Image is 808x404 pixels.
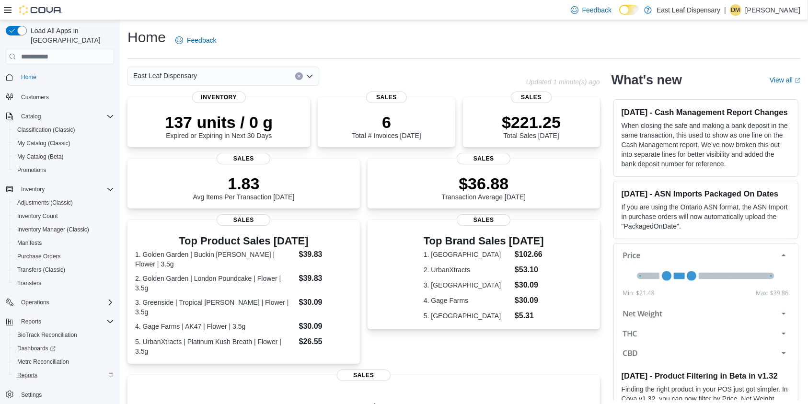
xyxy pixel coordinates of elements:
[13,224,93,235] a: Inventory Manager (Classic)
[10,277,118,290] button: Transfers
[622,107,790,117] h3: [DATE] - Cash Management Report Changes
[502,113,561,132] p: $221.25
[135,274,295,293] dt: 2. Golden Garden | London Poundcake | Flower | 3.5g
[2,90,118,104] button: Customers
[582,5,612,15] span: Feedback
[192,92,246,103] span: Inventory
[13,277,114,289] span: Transfers
[352,113,421,132] p: 6
[13,264,69,276] a: Transfers (Classic)
[657,4,720,16] p: East Leaf Dispensary
[19,5,62,15] img: Cova
[515,279,544,291] dd: $30.09
[306,72,313,80] button: Open list of options
[10,236,118,250] button: Manifests
[135,235,352,247] h3: Top Product Sales [DATE]
[13,277,45,289] a: Transfers
[13,164,50,176] a: Promotions
[21,391,42,399] span: Settings
[17,153,64,161] span: My Catalog (Beta)
[795,78,800,83] svg: External link
[135,337,295,356] dt: 5. UrbanXtracts | Platinum Kush Breath | Flower | 3.5g
[13,210,114,222] span: Inventory Count
[127,28,166,47] h1: Home
[2,296,118,309] button: Operations
[17,266,65,274] span: Transfers (Classic)
[13,151,114,162] span: My Catalog (Beta)
[17,239,42,247] span: Manifests
[515,264,544,276] dd: $53.10
[13,369,114,381] span: Reports
[337,369,391,381] span: Sales
[515,295,544,306] dd: $30.09
[13,210,62,222] a: Inventory Count
[10,355,118,369] button: Metrc Reconciliation
[13,138,114,149] span: My Catalog (Classic)
[21,113,41,120] span: Catalog
[10,369,118,382] button: Reports
[17,297,53,308] button: Operations
[745,4,800,16] p: [PERSON_NAME]
[424,296,511,305] dt: 4. Gage Farms
[457,153,510,164] span: Sales
[424,265,511,275] dt: 2. UrbanXtracts
[13,197,114,208] span: Adjustments (Classic)
[299,273,352,284] dd: $39.83
[135,250,295,269] dt: 1. Golden Garden | Buckin [PERSON_NAME] | Flower | 3.5g
[17,111,45,122] button: Catalog
[2,388,118,402] button: Settings
[424,311,511,321] dt: 5. [GEOGRAPHIC_DATA]
[622,202,790,231] p: If you are using the Ontario ASN format, the ASN Import in purchase orders will now automatically...
[13,197,77,208] a: Adjustments (Classic)
[13,356,73,368] a: Metrc Reconciliation
[17,199,73,207] span: Adjustments (Classic)
[13,237,46,249] a: Manifests
[299,321,352,332] dd: $30.09
[366,92,407,103] span: Sales
[17,212,58,220] span: Inventory Count
[217,153,270,164] span: Sales
[13,224,114,235] span: Inventory Manager (Classic)
[567,0,615,20] a: Feedback
[17,71,114,83] span: Home
[2,110,118,123] button: Catalog
[17,371,37,379] span: Reports
[187,35,216,45] span: Feedback
[17,253,61,260] span: Purchase Orders
[27,26,114,45] span: Load All Apps in [GEOGRAPHIC_DATA]
[10,209,118,223] button: Inventory Count
[299,336,352,347] dd: $26.55
[172,31,220,50] a: Feedback
[13,164,114,176] span: Promotions
[2,70,118,84] button: Home
[10,196,118,209] button: Adjustments (Classic)
[17,92,53,103] a: Customers
[17,331,77,339] span: BioTrack Reconciliation
[13,124,114,136] span: Classification (Classic)
[17,389,114,401] span: Settings
[17,226,89,233] span: Inventory Manager (Classic)
[21,93,49,101] span: Customers
[13,329,114,341] span: BioTrack Reconciliation
[730,4,741,16] div: Danielle Miller
[13,124,79,136] a: Classification (Classic)
[13,237,114,249] span: Manifests
[731,4,740,16] span: DM
[17,91,114,103] span: Customers
[13,251,65,262] a: Purchase Orders
[17,184,114,195] span: Inventory
[21,299,49,306] span: Operations
[457,214,510,226] span: Sales
[511,92,552,103] span: Sales
[13,343,59,354] a: Dashboards
[17,389,46,401] a: Settings
[13,264,114,276] span: Transfers (Classic)
[21,73,36,81] span: Home
[622,371,790,381] h3: [DATE] - Product Filtering in Beta in v1.32
[13,369,41,381] a: Reports
[515,310,544,322] dd: $5.31
[17,139,70,147] span: My Catalog (Classic)
[622,121,790,169] p: When closing the safe and making a bank deposit in the same transaction, this used to show as one...
[13,138,74,149] a: My Catalog (Classic)
[299,297,352,308] dd: $30.09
